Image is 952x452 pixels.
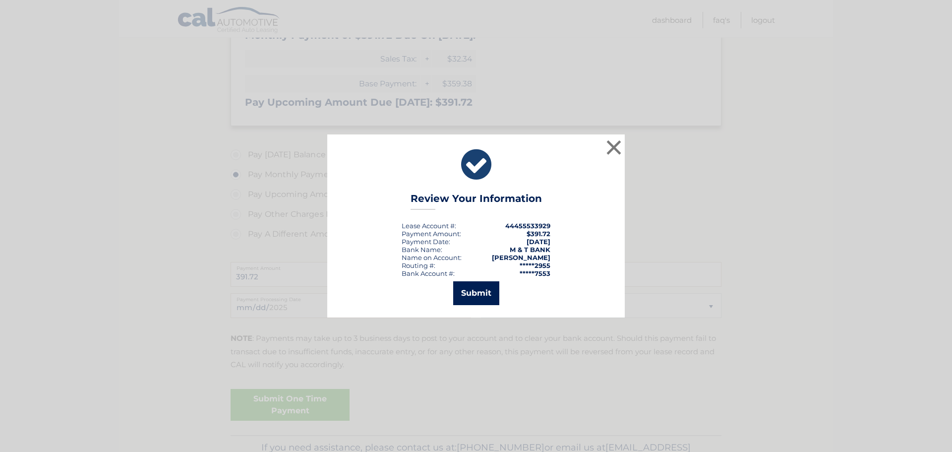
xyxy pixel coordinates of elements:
[604,137,624,157] button: ×
[402,269,455,277] div: Bank Account #:
[527,238,550,246] span: [DATE]
[510,246,550,254] strong: M & T BANK
[402,246,442,254] div: Bank Name:
[505,222,550,230] strong: 44455533929
[402,238,450,246] div: :
[411,193,542,210] h3: Review Your Information
[402,230,461,238] div: Payment Amount:
[453,281,499,305] button: Submit
[402,261,435,269] div: Routing #:
[402,222,456,230] div: Lease Account #:
[527,230,550,238] span: $391.72
[402,238,449,246] span: Payment Date
[402,254,462,261] div: Name on Account:
[492,254,550,261] strong: [PERSON_NAME]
